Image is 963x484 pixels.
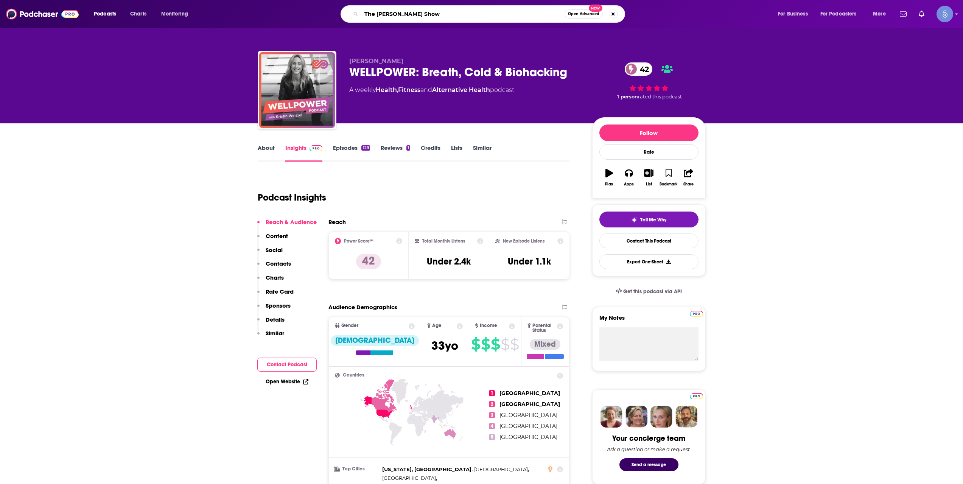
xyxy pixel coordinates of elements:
h2: Power Score™ [344,238,373,244]
span: , [382,465,473,474]
img: WELLPOWER: Breath, Cold & Biohacking [259,52,335,128]
a: Fitness [398,86,420,93]
span: [GEOGRAPHIC_DATA] [499,434,557,440]
span: Podcasts [94,9,116,19]
span: For Business [778,9,808,19]
button: Details [257,316,285,330]
a: Alternative Health [432,86,490,93]
span: [PERSON_NAME] [349,58,403,65]
button: Play [599,164,619,191]
span: $ [491,338,500,350]
div: [DEMOGRAPHIC_DATA] [331,335,419,346]
span: , [397,86,398,93]
img: tell me why sparkle [631,217,637,223]
span: 5 [489,434,495,440]
p: 42 [356,254,381,269]
a: Show notifications dropdown [897,8,910,20]
span: 3 [489,412,495,418]
a: InsightsPodchaser Pro [285,144,323,162]
span: Tell Me Why [640,217,666,223]
h2: Total Monthly Listens [422,238,465,244]
a: Charts [125,8,151,20]
a: Episodes129 [333,144,370,162]
div: Ask a question or make a request. [607,446,691,452]
span: [GEOGRAPHIC_DATA] [474,466,528,472]
span: $ [481,338,490,350]
h1: Podcast Insights [258,192,326,203]
div: List [646,182,652,187]
span: 33 yo [431,338,458,353]
span: Gender [341,323,358,328]
div: Mixed [530,339,560,350]
img: Podchaser - Follow, Share and Rate Podcasts [6,7,79,21]
img: Jules Profile [650,406,672,428]
p: Content [266,232,288,240]
span: 2 [489,401,495,407]
p: Sponsors [266,302,291,309]
span: Income [480,323,497,328]
p: Rate Card [266,288,294,295]
a: Lists [451,144,462,162]
button: Follow [599,125,699,141]
span: , [382,474,437,482]
p: Social [266,246,283,254]
button: open menu [156,8,198,20]
div: Your concierge team [612,434,685,443]
button: Contact Podcast [257,358,317,372]
button: Social [257,246,283,260]
span: Countries [343,373,364,378]
span: Get this podcast via API [623,288,682,295]
div: Share [683,182,694,187]
a: 42 [625,62,653,76]
span: Charts [130,9,146,19]
span: For Podcasters [820,9,857,19]
p: Similar [266,330,284,337]
button: open menu [89,8,126,20]
button: tell me why sparkleTell Me Why [599,212,699,227]
span: and [420,86,432,93]
button: Share [678,164,698,191]
button: open menu [773,8,817,20]
button: Charts [257,274,284,288]
p: Details [266,316,285,323]
h3: Top Cities [335,467,379,472]
img: Podchaser Pro [690,393,703,399]
a: Contact This Podcast [599,233,699,248]
button: Contacts [257,260,291,274]
button: open menu [868,8,895,20]
span: [US_STATE], [GEOGRAPHIC_DATA] [382,466,471,472]
button: Send a message [619,458,678,471]
span: New [589,5,602,12]
div: 129 [361,145,370,151]
div: Rate [599,144,699,160]
a: Show notifications dropdown [916,8,927,20]
a: Similar [473,144,492,162]
span: More [873,9,886,19]
div: A weekly podcast [349,86,514,95]
span: $ [501,338,509,350]
img: Podchaser Pro [310,145,323,151]
p: Charts [266,274,284,281]
button: Apps [619,164,639,191]
button: List [639,164,658,191]
span: Parental Status [532,323,556,333]
div: 42 1 personrated this podcast [592,58,706,104]
span: [GEOGRAPHIC_DATA] [499,401,560,408]
h3: Under 2.4k [427,256,471,267]
div: Search podcasts, credits, & more... [348,5,632,23]
button: Open AdvancedNew [565,9,603,19]
img: Barbara Profile [625,406,647,428]
span: Open Advanced [568,12,599,16]
a: Pro website [690,310,703,317]
span: 1 person [617,94,638,100]
span: 1 [489,390,495,396]
img: User Profile [937,6,953,22]
span: $ [471,338,480,350]
div: 1 [406,145,410,151]
button: Reach & Audience [257,218,317,232]
p: Reach & Audience [266,218,317,226]
h2: Audience Demographics [328,303,397,311]
p: Contacts [266,260,291,267]
img: Jon Profile [675,406,697,428]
